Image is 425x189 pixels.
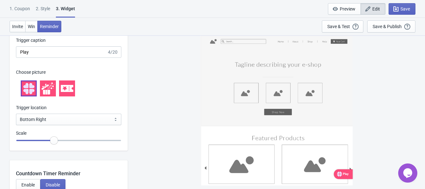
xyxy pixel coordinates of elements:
div: Save & Test [327,24,350,29]
iframe: chat widget [398,163,419,183]
div: 2 . Style [36,5,50,17]
button: Edit [360,3,385,15]
button: Reminder [37,21,61,32]
button: Save & Test [322,20,363,33]
p: Scale [16,130,121,137]
p: Choose picture [16,69,121,76]
button: Invite [10,21,26,32]
label: Trigger location [16,104,47,111]
span: Disable [46,182,60,187]
span: Save [400,6,410,11]
span: Preview [340,6,355,11]
button: Save & Publish [367,20,415,33]
div: Save & Publish [373,24,402,29]
div: Play [343,172,348,177]
div: 1. Coupon [10,5,30,17]
div: Countdown Timer Reminder [10,160,128,178]
button: Save [389,3,415,15]
button: Win [25,21,38,32]
label: Trigger caption [16,37,46,43]
span: Enable [21,182,35,187]
span: Reminder [40,24,59,29]
button: Preview [328,3,361,15]
span: Edit [372,6,380,11]
span: Win [28,24,35,29]
div: 3. Widget [56,5,75,18]
span: Invite [12,24,23,29]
